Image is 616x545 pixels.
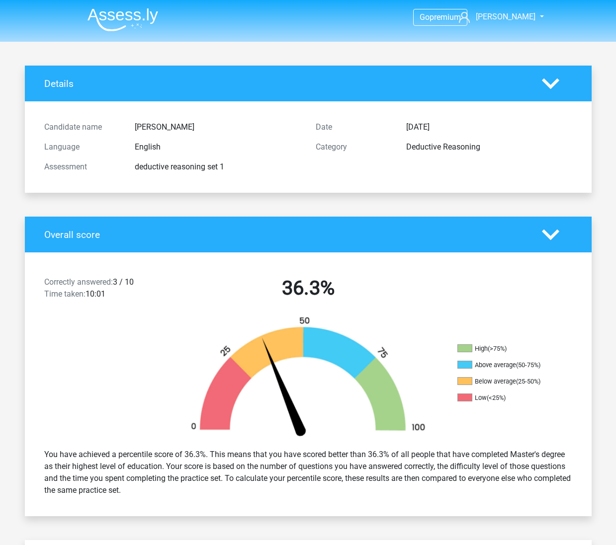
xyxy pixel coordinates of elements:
img: Assessly [88,8,158,31]
div: (25-50%) [516,378,540,385]
li: Low [457,393,557,402]
span: Time taken: [44,289,86,299]
div: You have achieved a percentile score of 36.3%. This means that you have scored better than 36.3% ... [37,445,580,500]
div: English [127,141,308,153]
li: Below average [457,377,557,386]
a: Gopremium [414,10,467,24]
div: deductive reasoning set 1 [127,161,308,173]
div: [PERSON_NAME] [127,121,308,133]
h4: Details [44,78,527,89]
div: (<25%) [487,394,506,401]
h4: Overall score [44,229,527,240]
div: Assessment [37,161,127,173]
li: High [457,344,557,353]
div: Category [308,141,399,153]
div: (>75%) [488,345,507,352]
span: premium [430,12,461,22]
h2: 36.3% [180,276,437,300]
span: Go [420,12,430,22]
li: Above average [457,361,557,370]
div: Language [37,141,127,153]
div: 3 / 10 10:01 [37,276,173,304]
span: [PERSON_NAME] [476,12,535,21]
span: Correctly answered: [44,277,113,287]
div: Date [308,121,399,133]
div: Candidate name [37,121,127,133]
div: (50-75%) [516,361,540,369]
div: Deductive Reasoning [399,141,580,153]
a: [PERSON_NAME] [455,11,536,23]
img: 36.f41b48ad604d.png [174,316,442,441]
div: [DATE] [399,121,580,133]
